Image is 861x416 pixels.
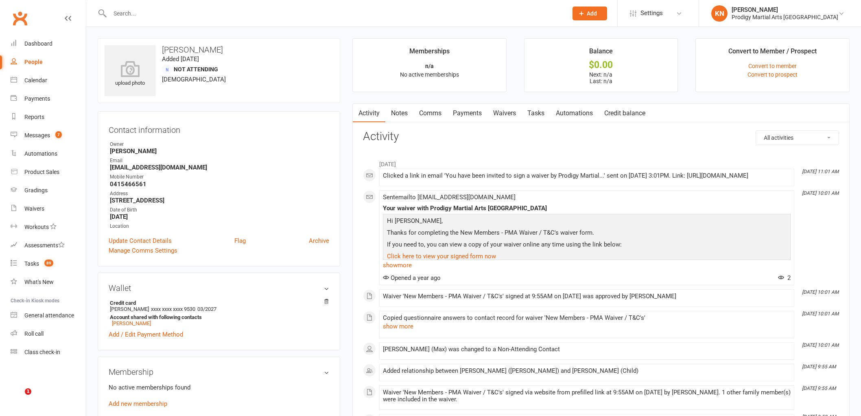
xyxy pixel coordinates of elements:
[11,325,86,343] a: Roll call
[385,104,413,123] a: Notes
[802,342,839,348] i: [DATE] 10:01 AM
[8,388,28,408] iframe: Intercom live chat
[309,236,329,246] a: Archive
[110,180,329,188] strong: 0415466561
[24,40,52,47] div: Dashboard
[110,206,329,214] div: Date of Birth
[151,306,195,312] span: xxxx xxxx xxxx 9530
[24,312,74,319] div: General attendance
[109,383,329,392] p: No active memberships found
[11,163,86,181] a: Product Sales
[11,145,86,163] a: Automations
[11,236,86,255] a: Assessments
[110,173,329,181] div: Mobile Number
[409,46,450,61] div: Memberships
[109,284,329,293] h3: Wallet
[802,169,839,174] i: [DATE] 11:01 AM
[109,122,329,134] h3: Contact information
[105,61,155,88] div: upload photo
[105,45,333,54] h3: [PERSON_NAME]
[109,246,177,255] a: Manage Comms Settings
[24,95,50,102] div: Payments
[383,346,791,353] div: [PERSON_NAME] (Max) was changed to a Non-Attending Contact
[748,63,797,69] a: Convert to member
[385,240,789,251] p: If you need to, you can view a copy of your waiver online any time using the link below:
[11,255,86,273] a: Tasks 89
[573,7,607,20] button: Add
[24,132,50,139] div: Messages
[711,5,728,22] div: KN
[11,306,86,325] a: General attendance kiosk mode
[747,71,798,78] a: Convert to prospect
[109,400,167,407] a: Add new membership
[385,228,789,240] p: Thanks for completing the New Members - PMA Waiver / T&C's waiver form.
[24,242,65,249] div: Assessments
[802,364,836,370] i: [DATE] 9:55 AM
[11,200,86,218] a: Waivers
[532,71,671,84] p: Next: n/a Last: n/a
[640,4,663,22] span: Settings
[589,46,613,61] div: Balance
[532,61,671,69] div: $0.00
[383,205,791,212] div: Your waiver with Prodigy Martial Arts [GEOGRAPHIC_DATA]
[110,300,325,306] strong: Credit card
[383,389,791,403] div: Waiver 'New Members - PMA Waiver / T&C's' signed via website from prefilled link at 9:55AM on [DA...
[110,157,329,165] div: Email
[24,59,43,65] div: People
[24,169,59,175] div: Product Sales
[11,108,86,126] a: Reports
[24,114,44,120] div: Reports
[110,147,329,155] strong: [PERSON_NAME]
[11,53,86,71] a: People
[24,224,49,230] div: Workouts
[802,311,839,317] i: [DATE] 10:01 AM
[387,253,496,260] a: Click here to view your signed form now
[110,314,325,320] strong: Account shared with following contacts
[447,104,487,123] a: Payments
[778,274,791,282] span: 2
[11,90,86,108] a: Payments
[550,104,599,123] a: Automations
[110,141,329,148] div: Owner
[11,71,86,90] a: Calendar
[599,104,651,123] a: Credit balance
[385,216,789,228] p: Hi [PERSON_NAME],
[383,293,791,300] div: Waiver 'New Members - PMA Waiver / T&C's' signed at 9:55AM on [DATE] was approved by [PERSON_NAME]
[44,260,53,266] span: 89
[11,218,86,236] a: Workouts
[732,13,838,21] div: Prodigy Martial Arts [GEOGRAPHIC_DATA]
[112,320,151,326] a: [PERSON_NAME]
[162,55,199,63] time: Added [DATE]
[413,104,447,123] a: Comms
[11,181,86,200] a: Gradings
[109,368,329,376] h3: Membership
[10,8,30,29] a: Clubworx
[24,77,47,84] div: Calendar
[24,205,44,212] div: Waivers
[587,10,597,17] span: Add
[353,104,385,123] a: Activity
[110,213,329,220] strong: [DATE]
[24,330,44,337] div: Roll call
[383,260,791,271] a: show more
[197,306,216,312] span: 03/2027
[522,104,550,123] a: Tasks
[383,274,441,282] span: Opened a year ago
[11,126,86,145] a: Messages 7
[24,150,57,157] div: Automations
[802,289,839,295] i: [DATE] 10:01 AM
[400,71,459,78] span: No active memberships
[802,190,839,196] i: [DATE] 10:01 AM
[24,187,48,194] div: Gradings
[107,8,562,19] input: Search...
[425,63,434,69] strong: n/a
[487,104,522,123] a: Waivers
[109,299,329,328] li: [PERSON_NAME]
[110,164,329,171] strong: [EMAIL_ADDRESS][DOMAIN_NAME]
[25,388,31,395] span: 1
[110,197,329,204] strong: [STREET_ADDRESS]
[383,172,791,179] div: Clicked a link in email 'You have been invited to sign a waiver by Prodigy Martial...' sent on [D...
[110,222,329,230] div: Location
[109,330,183,339] a: Add / Edit Payment Method
[110,190,329,198] div: Address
